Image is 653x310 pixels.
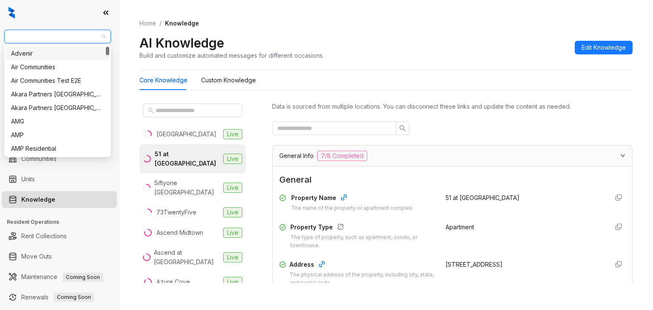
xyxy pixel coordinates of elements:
[11,117,104,126] div: AMG
[155,149,220,168] div: 51 at [GEOGRAPHIC_DATA]
[290,234,435,250] div: The type of property, such as apartment, condo, or townhouse.
[165,20,199,27] span: Knowledge
[6,115,109,128] div: AMG
[159,19,162,28] li: /
[6,74,109,87] div: Air Communities Test E2E
[2,289,117,306] li: Renewals
[148,107,154,113] span: search
[223,129,242,139] span: Live
[279,173,625,186] span: General
[156,228,203,237] div: Ascend Midtown
[2,57,117,74] li: Leads
[620,153,625,158] span: expanded
[291,204,414,212] div: The name of the property or apartment complex.
[290,260,435,271] div: Address
[223,154,242,164] span: Live
[223,183,242,193] span: Live
[2,114,117,131] li: Collections
[54,293,94,302] span: Coming Soon
[6,128,109,142] div: AMP
[6,142,109,155] div: AMP Residential
[11,103,104,113] div: Akara Partners [GEOGRAPHIC_DATA]
[21,150,57,167] a: Communities
[2,248,117,265] li: Move Outs
[156,208,196,217] div: 73TwentyFive
[11,49,104,58] div: Advenir
[2,228,117,245] li: Rent Collections
[21,191,55,208] a: Knowledge
[2,93,117,110] li: Leasing
[582,43,626,52] span: Edit Knowledge
[272,102,633,111] div: Data is sourced from multiple locations. You can disconnect these links and update the content as...
[6,87,109,101] div: Akara Partners Nashville
[139,51,324,60] div: Build and customize automated messages for different occasions.
[139,76,187,85] div: Core Knowledge
[11,130,104,140] div: AMP
[446,194,520,201] span: 51 at [GEOGRAPHIC_DATA]
[11,62,104,72] div: Air Communities
[575,41,633,54] button: Edit Knowledge
[446,223,474,231] span: Apartment
[223,277,242,287] span: Live
[201,76,256,85] div: Custom Knowledge
[290,271,435,287] div: The physical address of the property, including city, state, and postal code.
[7,218,119,226] h3: Resident Operations
[223,228,242,238] span: Live
[446,260,602,269] div: [STREET_ADDRESS]
[156,277,190,287] div: Azure Cove
[21,248,52,265] a: Move Outs
[156,130,216,139] div: [GEOGRAPHIC_DATA]
[139,35,224,51] h2: AI Knowledge
[11,76,104,85] div: Air Communities Test E2E
[273,146,632,166] div: General Info7/8 Completed
[290,223,435,234] div: Property Type
[154,178,220,197] div: 5iftyone [GEOGRAPHIC_DATA]
[9,7,15,19] img: logo
[11,144,104,153] div: AMP Residential
[6,47,109,60] div: Advenir
[2,191,117,208] li: Knowledge
[6,60,109,74] div: Air Communities
[62,273,103,282] span: Coming Soon
[2,268,117,285] li: Maintenance
[154,248,220,267] div: Ascend at [GEOGRAPHIC_DATA]
[11,90,104,99] div: Akara Partners [GEOGRAPHIC_DATA]
[2,150,117,167] li: Communities
[317,151,367,161] span: 7/8 Completed
[2,171,117,188] li: Units
[138,19,158,28] a: Home
[223,207,242,217] span: Live
[291,193,414,204] div: Property Name
[279,151,314,161] span: General Info
[223,252,242,262] span: Live
[21,171,35,188] a: Units
[399,125,406,132] span: search
[6,101,109,115] div: Akara Partners Phoenix
[9,30,106,43] span: RR Living
[21,228,67,245] a: Rent Collections
[21,289,94,306] a: RenewalsComing Soon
